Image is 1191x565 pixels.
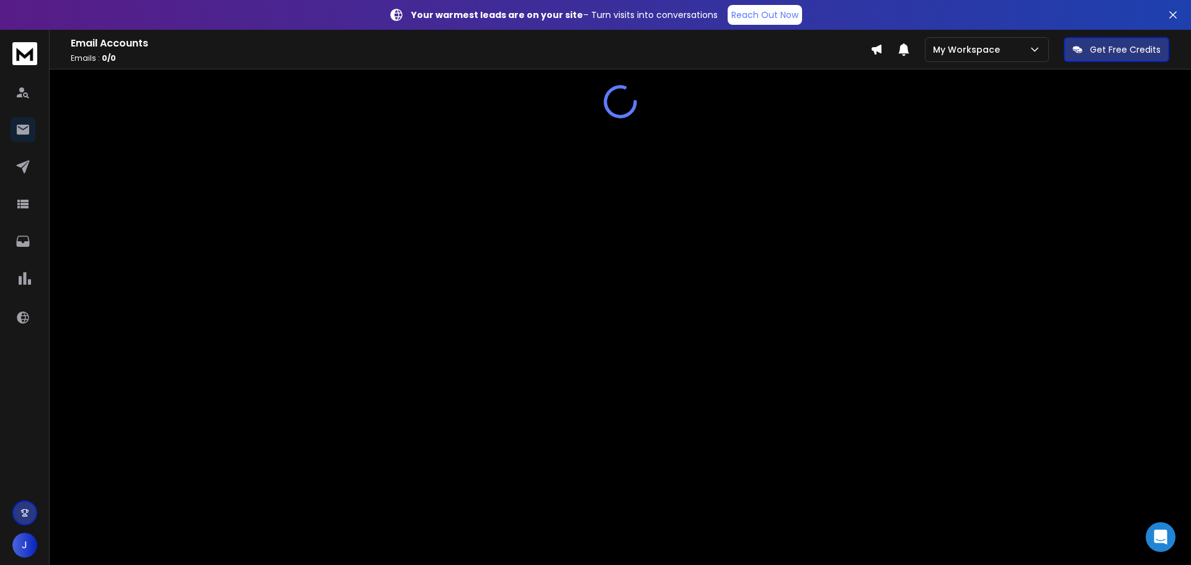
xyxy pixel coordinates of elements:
h1: Email Accounts [71,36,870,51]
p: My Workspace [933,43,1005,56]
span: 0 / 0 [102,53,116,63]
a: Reach Out Now [728,5,802,25]
button: J [12,533,37,558]
div: Open Intercom Messenger [1146,522,1175,552]
p: Reach Out Now [731,9,798,21]
p: Emails : [71,53,870,63]
strong: Your warmest leads are on your site [411,9,583,21]
button: Get Free Credits [1064,37,1169,62]
img: logo [12,42,37,65]
p: – Turn visits into conversations [411,9,718,21]
p: Get Free Credits [1090,43,1161,56]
